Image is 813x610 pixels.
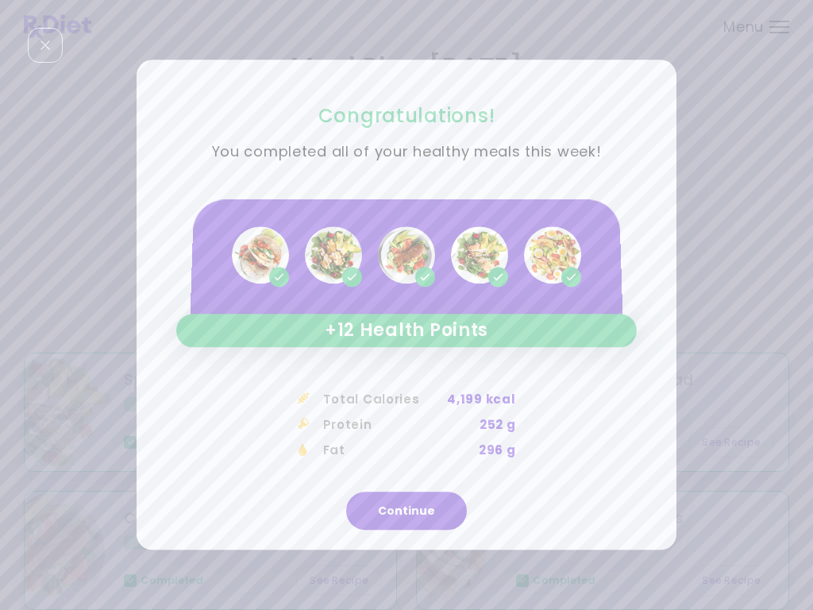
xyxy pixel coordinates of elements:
div: 4,199 kcal [447,387,515,412]
div: Fat [298,438,345,463]
button: Continue [346,492,467,531]
div: +12 Health Points [176,314,637,347]
div: 252 g [480,412,516,438]
p: You completed all of your healthy meals this week! [176,141,637,165]
h2: Congratulations! [176,103,637,128]
div: Total Calories [298,387,420,412]
div: Protein [298,412,372,438]
div: Close [28,28,63,63]
div: 296 g [479,438,516,463]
